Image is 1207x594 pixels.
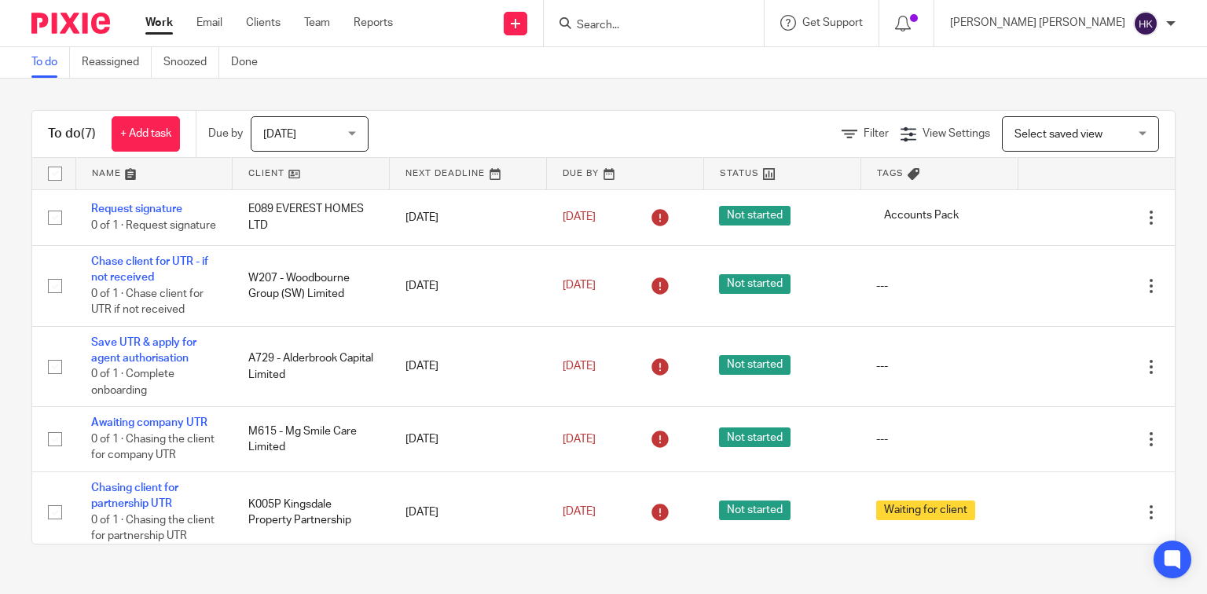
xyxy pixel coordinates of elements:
a: Chase client for UTR - if not received [91,256,208,283]
span: View Settings [923,128,990,139]
div: --- [876,358,1002,374]
a: Chasing client for partnership UTR [91,482,178,509]
td: A729 - Alderbrook Capital Limited [233,326,390,407]
a: Clients [246,15,281,31]
span: 0 of 1 · Chase client for UTR if not received [91,288,204,316]
p: [PERSON_NAME] [PERSON_NAME] [950,15,1125,31]
span: [DATE] [563,434,596,445]
h1: To do [48,126,96,142]
span: 0 of 1 · Request signature [91,220,216,231]
span: Not started [719,274,791,294]
a: Request signature [91,203,182,214]
span: Tags [877,169,904,178]
td: [DATE] [390,471,547,552]
span: [DATE] [563,361,596,372]
img: svg%3E [1133,11,1158,36]
td: E089 EVEREST HOMES LTD [233,189,390,245]
a: Snoozed [163,47,219,78]
img: Pixie [31,13,110,34]
td: W207 - Woodbourne Group (SW) Limited [233,245,390,326]
td: K005P Kingsdale Property Partnership [233,471,390,552]
span: [DATE] [263,129,296,140]
span: Filter [864,128,889,139]
td: M615 - Mg Smile Care Limited [233,407,390,471]
span: 0 of 1 · Chasing the client for company UTR [91,434,215,461]
div: --- [876,278,1002,294]
span: Select saved view [1014,129,1102,140]
td: [DATE] [390,407,547,471]
span: 0 of 1 · Chasing the client for partnership UTR [91,515,215,542]
span: Accounts Pack [876,206,967,225]
span: [DATE] [563,280,596,291]
td: [DATE] [390,326,547,407]
a: To do [31,47,70,78]
a: Reassigned [82,47,152,78]
input: Search [575,19,717,33]
span: [DATE] [563,507,596,518]
td: [DATE] [390,189,547,245]
td: [DATE] [390,245,547,326]
span: (7) [81,127,96,140]
a: Awaiting company UTR [91,417,207,428]
span: 0 of 1 · Complete onboarding [91,369,174,397]
span: [DATE] [563,212,596,223]
a: Save UTR & apply for agent authorisation [91,337,196,364]
a: Email [196,15,222,31]
span: Not started [719,427,791,447]
span: Waiting for client [876,500,975,520]
div: --- [876,431,1002,447]
span: Not started [719,500,791,520]
a: Team [304,15,330,31]
span: Get Support [802,17,863,28]
span: Not started [719,355,791,375]
a: Reports [354,15,393,31]
a: Work [145,15,173,31]
a: Done [231,47,270,78]
a: + Add task [112,116,180,152]
span: Not started [719,206,791,225]
p: Due by [208,126,243,141]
